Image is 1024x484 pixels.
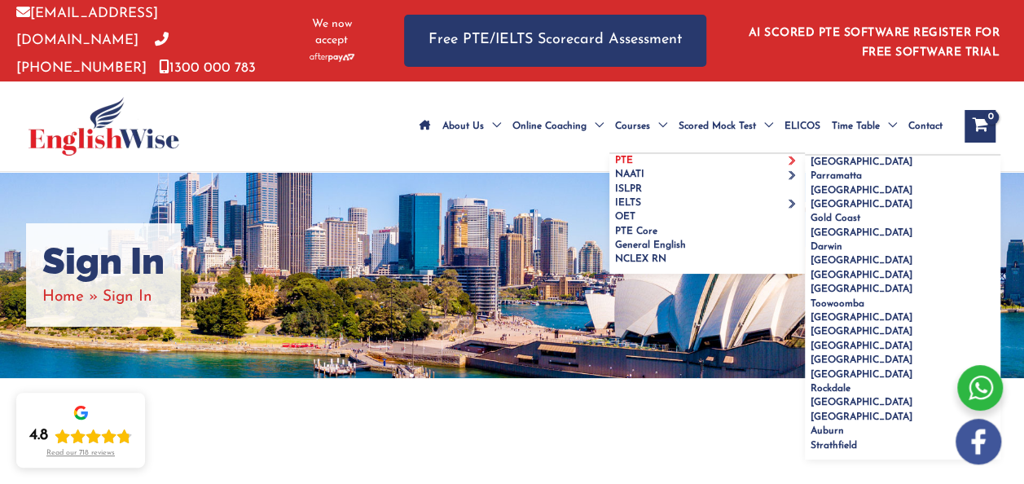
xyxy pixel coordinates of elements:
a: CoursesMenu Toggle [609,98,673,155]
div: Read our 718 reviews [46,449,115,458]
span: Menu Toggle [756,98,773,155]
span: IELTS [615,198,641,208]
span: [GEOGRAPHIC_DATA] [811,256,912,266]
a: Free PTE/IELTS Scorecard Assessment [404,15,706,66]
span: [GEOGRAPHIC_DATA] [GEOGRAPHIC_DATA] [811,313,912,337]
span: [GEOGRAPHIC_DATA] [811,398,912,407]
a: Rockdale [805,382,1000,396]
a: ELICOS [779,98,826,155]
a: [PHONE_NUMBER] [16,33,169,74]
span: Darwin [811,242,842,252]
a: [GEOGRAPHIC_DATA] [805,254,1000,268]
a: Parramatta [805,169,1000,183]
a: [GEOGRAPHIC_DATA] [805,340,1000,354]
span: PTE [615,156,633,165]
span: [GEOGRAPHIC_DATA] [811,271,912,280]
a: View Shopping Cart, empty [965,110,995,143]
a: Scored Mock TestMenu Toggle [673,98,779,155]
span: Menu Toggle [587,98,604,155]
img: cropped-ew-logo [29,97,179,156]
span: ISLPR [615,184,642,194]
span: Scored Mock Test [679,98,756,155]
a: 1300 000 783 [159,61,256,75]
a: AI SCORED PTE SOFTWARE REGISTER FOR FREE SOFTWARE TRIAL [749,27,1000,59]
span: [GEOGRAPHIC_DATA] [811,228,912,238]
span: Gold Coast [811,213,860,223]
a: [GEOGRAPHIC_DATA] [805,269,1000,283]
span: Menu Toggle [484,98,501,155]
a: [GEOGRAPHIC_DATA] [805,368,1000,382]
img: Afterpay-Logo [310,53,354,62]
span: [GEOGRAPHIC_DATA] [811,341,912,351]
div: Rating: 4.8 out of 5 [29,426,132,446]
span: General English [615,240,686,250]
a: ISLPR [609,183,805,196]
span: About Us [442,98,484,155]
span: Online Coaching [512,98,587,155]
a: Toowoomba [805,297,1000,311]
span: [GEOGRAPHIC_DATA] [811,412,912,422]
span: [GEOGRAPHIC_DATA] [811,200,912,209]
a: OET [609,210,805,224]
a: [GEOGRAPHIC_DATA] [805,411,1000,425]
span: Menu Toggle [787,199,801,208]
span: Contact [908,98,943,155]
span: Courses [615,98,650,155]
a: NCLEX RN [609,253,805,273]
a: Online CoachingMenu Toggle [507,98,609,155]
span: PTE Core [615,227,657,236]
nav: Site Navigation: Main Menu [414,98,948,155]
span: Menu Toggle [787,170,801,179]
a: [GEOGRAPHIC_DATA] [805,156,1000,169]
span: [GEOGRAPHIC_DATA] [811,355,912,365]
span: Menu Toggle [650,98,667,155]
a: Home [42,289,84,305]
span: [GEOGRAPHIC_DATA] [811,284,912,294]
a: PTEMenu Toggle [609,154,805,168]
a: [GEOGRAPHIC_DATA] [GEOGRAPHIC_DATA] [805,311,1000,340]
aside: Header Widget 1 [739,14,1008,67]
a: PTE Core [609,225,805,239]
a: Time TableMenu Toggle [826,98,903,155]
span: NCLEX RN [615,254,666,264]
span: [GEOGRAPHIC_DATA] [811,186,912,196]
a: Auburn [805,425,1000,438]
span: Strathfield [811,441,857,451]
a: IELTSMenu Toggle [609,196,805,210]
span: OET [615,212,635,222]
h1: Sign In [42,240,165,284]
span: Toowoomba [811,299,864,309]
a: NAATIMenu Toggle [609,168,805,182]
a: Gold Coast [805,212,1000,226]
span: Auburn [811,426,844,436]
a: [GEOGRAPHIC_DATA] [805,198,1000,212]
nav: Breadcrumbs [42,284,165,310]
div: 4.8 [29,426,48,446]
a: [GEOGRAPHIC_DATA] [805,283,1000,297]
span: Rockdale [811,384,850,394]
a: Darwin [805,240,1000,254]
a: [GEOGRAPHIC_DATA] [805,396,1000,410]
a: Strathfield [805,439,1000,460]
span: NAATI [615,169,644,179]
span: ELICOS [784,98,820,155]
span: [GEOGRAPHIC_DATA] [811,370,912,380]
span: Sign In [103,289,152,305]
span: Time Table [832,98,880,155]
a: [EMAIL_ADDRESS][DOMAIN_NAME] [16,7,158,47]
a: [GEOGRAPHIC_DATA] [805,227,1000,240]
a: [GEOGRAPHIC_DATA] [805,184,1000,198]
a: About UsMenu Toggle [437,98,507,155]
span: [GEOGRAPHIC_DATA] [811,157,912,167]
span: Menu Toggle [787,156,801,165]
span: Menu Toggle [880,98,897,155]
img: white-facebook.png [956,419,1001,464]
span: We now accept [301,16,363,49]
a: General English [609,239,805,253]
a: Contact [903,98,948,155]
a: [GEOGRAPHIC_DATA] [805,354,1000,367]
span: Parramatta [811,171,862,181]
